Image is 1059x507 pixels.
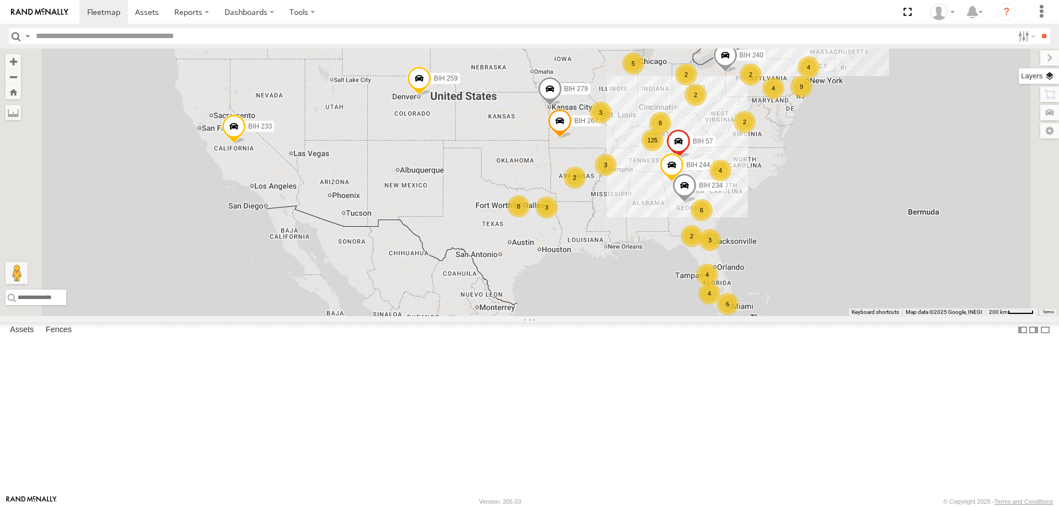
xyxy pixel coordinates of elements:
div: 5 [622,52,644,74]
label: Hide Summary Table [1040,322,1051,338]
a: Terms [1042,310,1054,314]
div: 6 [691,199,713,221]
button: Drag Pegman onto the map to open Street View [6,262,28,284]
div: 3 [699,229,721,251]
button: Zoom in [6,54,21,69]
div: 2 [675,63,697,86]
label: Assets [4,322,39,338]
img: rand-logo.svg [11,8,68,16]
div: 4 [798,56,820,78]
label: Search Filter Options [1014,28,1037,44]
span: BIH 57 [693,137,713,145]
div: 8 [507,195,529,217]
div: © Copyright 2025 - [943,498,1053,505]
span: Map data ©2025 Google, INEGI [906,309,982,315]
button: Map Scale: 200 km per 43 pixels [986,308,1037,316]
div: 3 [590,102,612,124]
div: 2 [684,84,707,106]
div: 4 [698,282,720,305]
label: Search Query [23,28,32,44]
i: ? [998,3,1015,21]
span: BIH 267 [574,117,598,125]
span: BIH 259 [434,74,457,82]
span: 200 km [989,309,1008,315]
label: Fences [40,322,77,338]
div: 9 [790,76,812,98]
div: 2 [734,111,756,133]
div: 3 [536,196,558,218]
button: Keyboard shortcuts [852,308,899,316]
div: Nele . [927,4,959,20]
a: Visit our Website [6,496,57,507]
button: Zoom out [6,69,21,84]
span: BIH 234 [699,182,723,189]
div: 125 [641,129,664,151]
a: Terms and Conditions [994,498,1053,505]
div: 2 [740,63,762,86]
div: 4 [709,159,731,182]
div: Version: 305.03 [479,498,521,505]
div: 3 [595,154,617,176]
label: Dock Summary Table to the Left [1017,322,1028,338]
div: 6 [716,293,739,315]
div: 2 [681,225,703,247]
button: Zoom Home [6,84,21,99]
label: Dock Summary Table to the Right [1028,322,1039,338]
span: BIH 233 [248,122,272,130]
div: 4 [696,264,718,286]
div: 4 [762,77,784,99]
span: BIH 244 [686,161,710,169]
label: Map Settings [1040,123,1059,138]
span: BIH 279 [564,85,588,93]
label: Measure [6,105,21,120]
div: 8 [649,112,671,134]
div: 2 [564,167,586,189]
span: BIH 240 [740,51,763,59]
